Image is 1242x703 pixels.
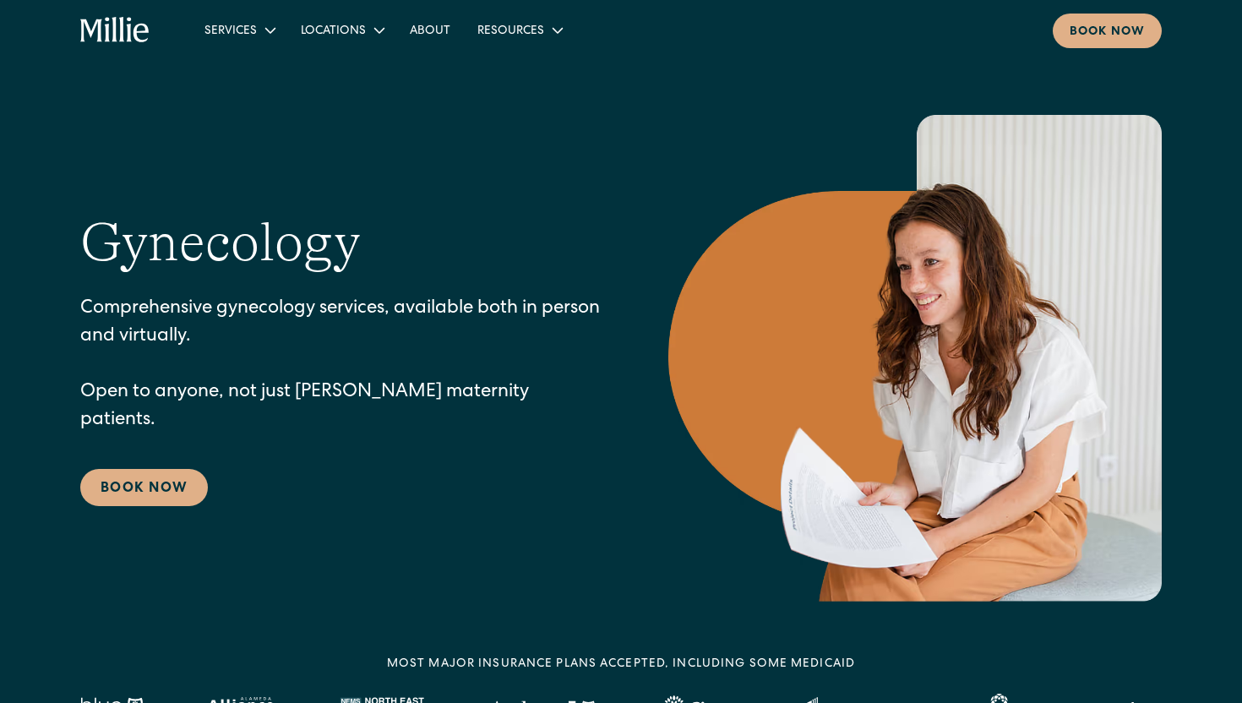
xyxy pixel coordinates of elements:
div: Services [204,23,257,41]
a: Book now [1053,14,1162,48]
div: Services [191,16,287,44]
img: Smiling woman holding documents during a consultation, reflecting supportive guidance in maternit... [668,115,1162,602]
div: Resources [477,23,544,41]
a: home [80,17,150,44]
div: Resources [464,16,575,44]
h1: Gynecology [80,210,361,275]
a: About [396,16,464,44]
div: Book now [1070,24,1145,41]
div: Locations [301,23,366,41]
div: Locations [287,16,396,44]
div: MOST MAJOR INSURANCE PLANS ACCEPTED, INCLUDING some MEDICAID [387,656,855,673]
p: Comprehensive gynecology services, available both in person and virtually. Open to anyone, not ju... [80,296,601,435]
a: Book Now [80,469,208,506]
